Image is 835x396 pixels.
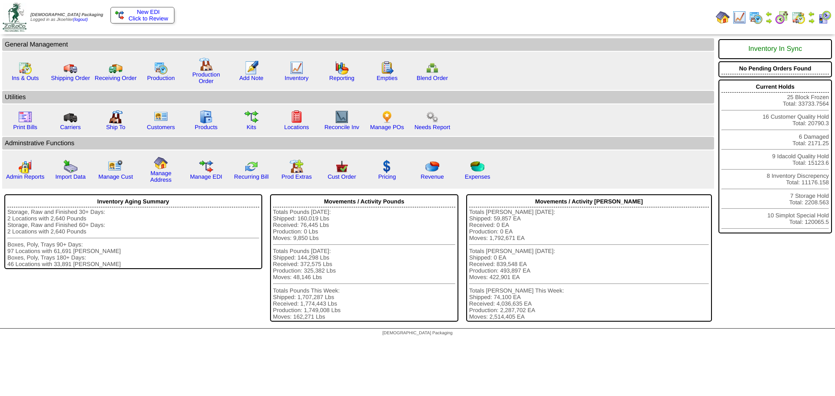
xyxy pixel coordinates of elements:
[818,10,832,24] img: calendarcustomer.gif
[199,110,213,124] img: cabinet.gif
[465,173,491,180] a: Expenses
[808,17,815,24] img: arrowright.gif
[147,75,175,81] a: Production
[109,61,123,75] img: truck2.gif
[190,173,222,180] a: Manage EDI
[154,61,168,75] img: calendarprod.gif
[285,75,309,81] a: Inventory
[18,61,32,75] img: calendarinout.gif
[18,110,32,124] img: invoice2.gif
[63,61,77,75] img: truck.gif
[106,124,125,130] a: Ship To
[377,75,397,81] a: Empties
[335,110,349,124] img: line_graph2.gif
[150,170,172,183] a: Manage Address
[7,196,259,207] div: Inventory Aging Summary
[290,110,304,124] img: locations.gif
[147,124,175,130] a: Customers
[284,124,309,130] a: Locations
[469,209,709,320] div: Totals [PERSON_NAME] [DATE]: Shipped: 59,857 EA Received: 0 EA Production: 0 EA Moves: 1,792,671 ...
[425,160,439,173] img: pie_chart.png
[721,41,829,57] div: Inventory In Sync
[792,10,805,24] img: calendarinout.gif
[273,209,455,320] div: Totals Pounds [DATE]: Shipped: 160,019 Lbs Received: 76,445 Lbs Production: 0 Lbs Moves: 9,850 Lb...
[2,137,714,150] td: Adminstrative Functions
[327,173,356,180] a: Cust Order
[95,75,137,81] a: Receiving Order
[108,160,124,173] img: managecust.png
[234,173,268,180] a: Recurring Bill
[199,57,213,71] img: factory.gif
[2,38,714,51] td: General Management
[324,124,359,130] a: Reconcile Inv
[380,160,394,173] img: dollar.gif
[380,110,394,124] img: po.png
[749,10,763,24] img: calendarprod.gif
[244,160,258,173] img: reconcile.gif
[718,80,832,233] div: 25 Block Frozen Total: 33733.7564 16 Customer Quality Hold Total: 20790.3 6 Damaged Total: 2171.2...
[417,75,448,81] a: Blend Order
[12,75,39,81] a: Ins & Outs
[3,3,27,32] img: zoroco-logo-small.webp
[469,196,709,207] div: Movements / Activity [PERSON_NAME]
[290,61,304,75] img: line_graph.gif
[281,173,312,180] a: Prod Extras
[7,209,259,267] div: Storage, Raw and Finished 30+ Days: 2 Locations with 2,640 Pounds Storage, Raw and Finished 60+ D...
[63,110,77,124] img: truck3.gif
[6,173,44,180] a: Admin Reports
[382,331,452,336] span: [DEMOGRAPHIC_DATA] Packaging
[60,124,80,130] a: Carriers
[765,17,772,24] img: arrowright.gif
[721,81,829,93] div: Current Holds
[425,110,439,124] img: workflow.png
[30,13,103,17] span: [DEMOGRAPHIC_DATA] Packaging
[414,124,450,130] a: Needs Report
[30,13,103,22] span: Logged in as Jkoehler
[378,173,396,180] a: Pricing
[247,124,256,130] a: Kits
[55,173,86,180] a: Import Data
[244,61,258,75] img: orders.gif
[370,124,404,130] a: Manage POs
[115,9,170,22] a: New EDI Click to Review
[335,160,349,173] img: cust_order.png
[290,160,304,173] img: prodextras.gif
[808,10,815,17] img: arrowleft.gif
[18,160,32,173] img: graph2.png
[380,61,394,75] img: workorder.gif
[471,160,484,173] img: pie_chart2.png
[775,10,789,24] img: calendarblend.gif
[765,10,772,17] img: arrowleft.gif
[273,196,455,207] div: Movements / Activity Pounds
[716,10,730,24] img: home.gif
[2,91,714,103] td: Utilities
[192,71,220,84] a: Production Order
[732,10,746,24] img: line_graph.gif
[244,110,258,124] img: workflow.gif
[98,173,133,180] a: Manage Cust
[137,9,160,15] span: New EDI
[115,11,124,20] img: ediSmall.gif
[154,156,168,170] img: home.gif
[63,160,77,173] img: import.gif
[109,110,123,124] img: factory2.gif
[335,61,349,75] img: graph.gif
[73,17,88,22] a: (logout)
[239,75,264,81] a: Add Note
[115,15,170,22] span: Click to Review
[51,75,90,81] a: Shipping Order
[421,173,444,180] a: Revenue
[13,124,37,130] a: Print Bills
[154,110,168,124] img: customers.gif
[425,61,439,75] img: network.png
[329,75,354,81] a: Reporting
[195,124,218,130] a: Products
[721,63,829,74] div: No Pending Orders Found
[199,160,213,173] img: edi.gif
